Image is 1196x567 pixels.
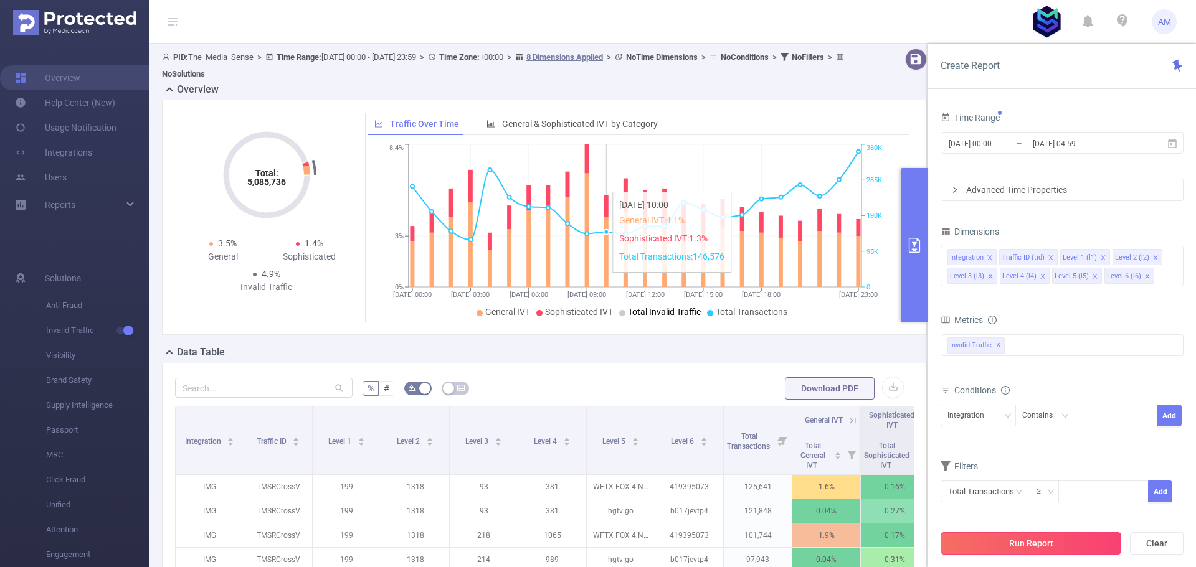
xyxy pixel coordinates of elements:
p: 1065 [518,523,586,547]
div: icon: rightAdvanced Time Properties [941,179,1183,200]
i: icon: caret-up [700,436,707,439]
span: Brand Safety [46,368,149,393]
div: Level 4 (l4) [1002,268,1037,284]
span: > [824,52,836,62]
span: General & Sophisticated IVT by Category [502,119,658,129]
tspan: 3% [395,232,404,240]
p: TMSRCrossV [244,523,312,547]
tspan: [DATE] 23:00 [839,291,878,299]
span: MRC [46,443,149,467]
span: > [603,52,615,62]
i: icon: caret-down [293,441,300,444]
div: Level 5 (l5) [1055,268,1089,284]
span: Total Transactions [716,307,787,317]
p: 218 [450,523,518,547]
i: icon: close [1048,255,1054,262]
b: Time Range: [277,52,321,62]
div: Traffic ID (tid) [1002,250,1045,266]
span: Engagement [46,542,149,567]
i: icon: info-circle [988,316,997,324]
tspan: [DATE] 00:00 [393,291,432,299]
i: icon: bg-colors [409,384,416,391]
p: 0.04% [792,499,860,523]
a: Usage Notification [15,115,116,140]
b: Time Zone: [439,52,480,62]
b: PID: [173,52,188,62]
div: Sort [632,436,639,443]
span: Invalid Traffic [46,318,149,343]
button: Clear [1130,532,1184,555]
p: 121,848 [724,499,792,523]
div: Sort [227,436,234,443]
tspan: 8.4% [389,144,404,152]
b: No Conditions [721,52,769,62]
i: icon: right [951,186,959,194]
span: Dimensions [941,227,999,237]
div: Level 1 (l1) [1063,250,1097,266]
p: 1318 [381,499,449,523]
span: > [698,52,710,62]
li: Level 1 (l1) [1060,249,1110,265]
p: 381 [518,475,586,499]
span: General IVT [805,416,843,424]
i: icon: bar-chart [486,119,495,128]
p: IMG [176,499,244,523]
li: Integration [947,249,997,265]
li: Level 5 (l5) [1052,268,1102,284]
p: 419395073 [655,523,723,547]
p: 1.6% [792,475,860,499]
span: Total Invalid Traffic [628,307,701,317]
li: Level 3 (l3) [947,268,997,284]
p: IMG [176,475,244,499]
span: Sophisticated IVT [545,307,613,317]
i: icon: caret-down [426,441,433,444]
i: icon: caret-up [227,436,234,439]
input: Start date [947,135,1048,152]
a: Reports [45,192,75,217]
i: icon: table [457,384,465,391]
div: Sort [292,436,300,443]
button: Add [1157,405,1182,426]
span: > [503,52,515,62]
i: icon: close [987,273,994,281]
p: 93 [450,499,518,523]
tspan: Total: [255,168,278,178]
div: Integration [947,405,993,426]
input: End date [1032,135,1132,152]
span: Level 2 [397,437,422,446]
tspan: [DATE] 18:00 [742,291,781,299]
i: icon: down [1047,488,1055,497]
a: Users [15,165,67,190]
p: WFTX FOX 4 News in Ft. [PERSON_NAME] [587,523,655,547]
i: icon: close [1100,255,1106,262]
span: The_Media_Sense [DATE] 00:00 - [DATE] 23:59 +00:00 [162,52,847,78]
span: > [769,52,781,62]
button: Run Report [941,532,1121,555]
p: hgtv go [587,499,655,523]
span: 4.9% [262,269,280,279]
span: Level 5 [602,437,627,446]
p: 0.16% [861,475,929,499]
p: 1318 [381,523,449,547]
p: 199 [313,475,381,499]
i: icon: line-chart [374,119,383,128]
div: Level 2 (l2) [1115,250,1149,266]
div: Invalid Traffic [223,281,310,294]
span: ✕ [996,338,1001,353]
i: icon: caret-up [495,436,501,439]
i: icon: close [1152,255,1159,262]
p: 93 [450,475,518,499]
i: icon: caret-down [563,441,570,444]
i: icon: close [1144,273,1151,281]
button: Add [1148,480,1172,502]
i: Filter menu [843,434,860,474]
div: Sort [700,436,708,443]
div: Level 3 (l3) [950,268,984,284]
span: Sophisticated IVT [869,411,914,429]
tspan: 0 [866,283,870,291]
b: No Filters [792,52,824,62]
i: icon: caret-down [227,441,234,444]
i: icon: caret-up [358,436,364,439]
i: Filter menu [911,434,929,474]
i: icon: close [987,255,993,262]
